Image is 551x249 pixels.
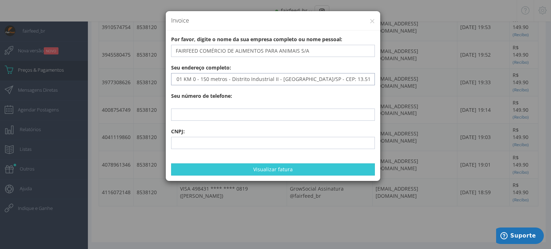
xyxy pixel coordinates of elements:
button: Visualizar fatura [171,163,375,176]
iframe: Abre um widget para que você possa encontrar mais informações [496,228,544,245]
b: Seu número de telefone: [171,92,232,99]
button: × [369,16,375,26]
b: Por favor, digite o nome da sua empresa completo ou nome pessoal: [171,36,342,43]
b: CNPJ: [171,128,185,135]
h4: Invoice [171,16,375,25]
b: Seu endereço completo: [171,64,231,71]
